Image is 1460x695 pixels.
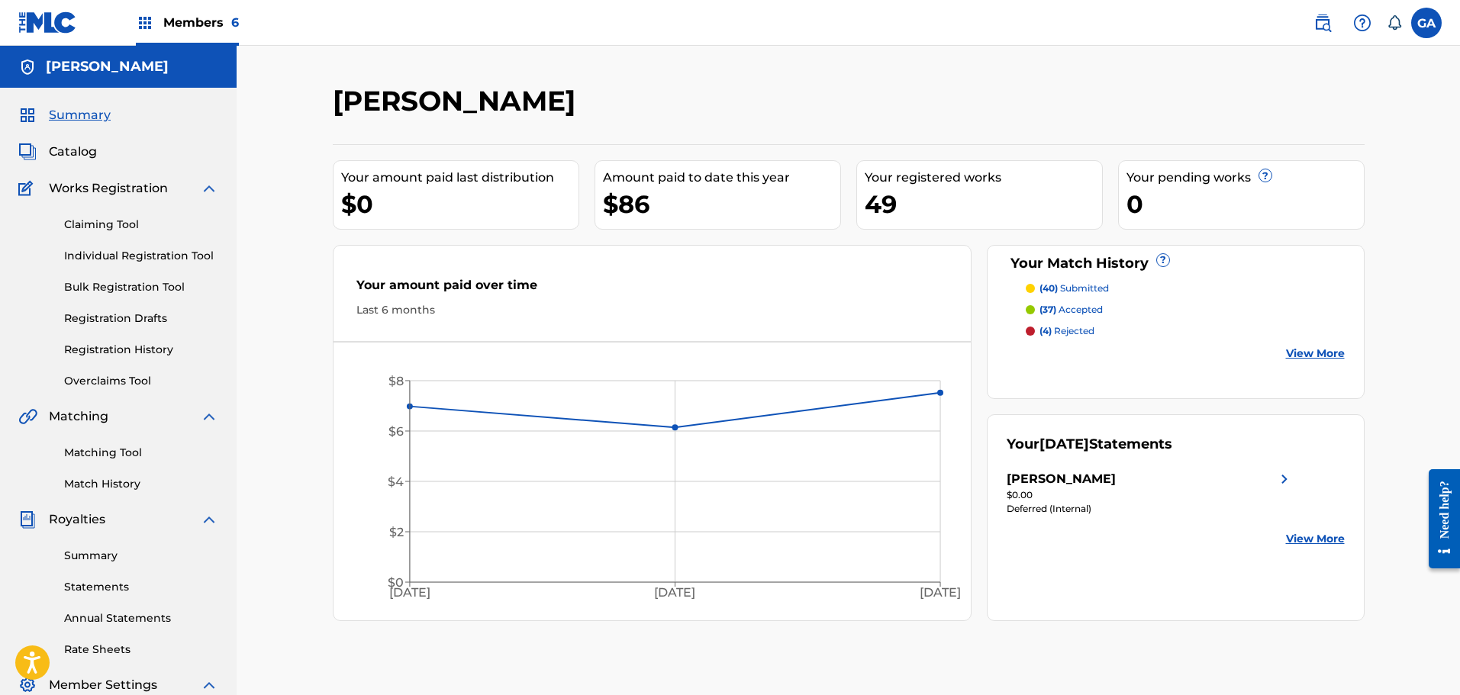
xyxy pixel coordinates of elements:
[341,169,579,187] div: Your amount paid last distribution
[356,276,949,302] div: Your amount paid over time
[1259,169,1271,182] span: ?
[64,248,218,264] a: Individual Registration Tool
[388,424,403,439] tspan: $6
[1275,470,1294,488] img: right chevron icon
[1007,470,1116,488] div: [PERSON_NAME]
[49,510,105,529] span: Royalties
[18,106,37,124] img: Summary
[865,187,1102,221] div: 49
[1353,14,1371,32] img: help
[49,407,108,426] span: Matching
[200,676,218,694] img: expand
[356,302,949,318] div: Last 6 months
[388,525,403,539] tspan: $2
[18,179,38,198] img: Works Registration
[64,548,218,564] a: Summary
[1039,325,1052,336] span: (4)
[1026,303,1345,317] a: (37) accepted
[1039,303,1103,317] p: accepted
[1007,253,1345,274] div: Your Match History
[1157,254,1169,266] span: ?
[46,58,169,76] h5: Gary Agis
[1026,324,1345,338] a: (4) rejected
[64,342,218,358] a: Registration History
[1039,324,1094,338] p: rejected
[18,143,97,161] a: CatalogCatalog
[1286,346,1345,362] a: View More
[387,475,403,489] tspan: $4
[200,179,218,198] img: expand
[388,374,403,388] tspan: $8
[603,187,840,221] div: $86
[136,14,154,32] img: Top Rightsholders
[1411,8,1442,38] div: User Menu
[1286,531,1345,547] a: View More
[18,106,111,124] a: SummarySummary
[1126,169,1364,187] div: Your pending works
[64,217,218,233] a: Claiming Tool
[1007,434,1172,455] div: Your Statements
[64,610,218,626] a: Annual Statements
[865,169,1102,187] div: Your registered works
[341,187,579,221] div: $0
[333,84,583,118] h2: [PERSON_NAME]
[1347,8,1378,38] div: Help
[1039,304,1056,315] span: (37)
[1307,8,1338,38] a: Public Search
[18,676,37,694] img: Member Settings
[200,407,218,426] img: expand
[603,169,840,187] div: Amount paid to date this year
[64,373,218,389] a: Overclaims Tool
[1313,14,1332,32] img: search
[1039,436,1089,452] span: [DATE]
[49,179,168,198] span: Works Registration
[49,106,111,124] span: Summary
[200,510,218,529] img: expand
[64,476,218,492] a: Match History
[49,676,157,694] span: Member Settings
[387,575,403,590] tspan: $0
[64,579,218,595] a: Statements
[163,14,239,31] span: Members
[64,310,218,327] a: Registration Drafts
[18,143,37,161] img: Catalog
[64,279,218,295] a: Bulk Registration Tool
[1039,282,1058,294] span: (40)
[920,586,961,600] tspan: [DATE]
[64,445,218,461] a: Matching Tool
[1417,457,1460,580] iframe: Resource Center
[1007,470,1294,516] a: [PERSON_NAME]right chevron icon$0.00Deferred (Internal)
[388,586,430,600] tspan: [DATE]
[654,586,695,600] tspan: [DATE]
[1007,502,1294,516] div: Deferred (Internal)
[1007,488,1294,502] div: $0.00
[18,11,77,34] img: MLC Logo
[1384,622,1460,695] iframe: Chat Widget
[18,510,37,529] img: Royalties
[49,143,97,161] span: Catalog
[64,642,218,658] a: Rate Sheets
[1039,282,1109,295] p: submitted
[18,407,37,426] img: Matching
[1026,282,1345,295] a: (40) submitted
[18,58,37,76] img: Accounts
[231,15,239,30] span: 6
[1126,187,1364,221] div: 0
[1387,15,1402,31] div: Notifications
